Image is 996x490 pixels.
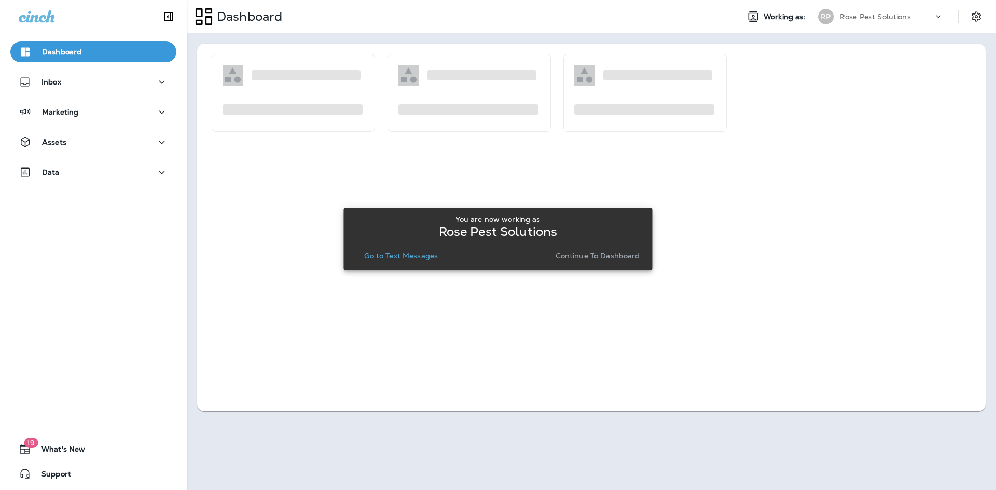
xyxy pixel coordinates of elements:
p: Inbox [41,78,61,86]
span: Support [31,470,71,482]
p: Data [42,168,60,176]
span: 19 [24,438,38,448]
p: Rose Pest Solutions [439,228,558,236]
button: Go to Text Messages [360,248,442,263]
span: Working as: [764,12,808,21]
p: Dashboard [42,48,81,56]
button: Collapse Sidebar [154,6,183,27]
button: Marketing [10,102,176,122]
button: Dashboard [10,41,176,62]
button: Data [10,162,176,183]
p: You are now working as [455,215,540,223]
span: What's New [31,445,85,457]
p: Marketing [42,108,78,116]
button: Continue to Dashboard [551,248,644,263]
p: Continue to Dashboard [556,251,640,260]
button: Assets [10,132,176,152]
p: Rose Pest Solutions [840,12,911,21]
p: Assets [42,138,66,146]
p: Dashboard [213,9,282,24]
button: Inbox [10,72,176,92]
button: Settings [967,7,986,26]
div: RP [818,9,834,24]
button: 19What's New [10,439,176,459]
button: Support [10,464,176,484]
p: Go to Text Messages [364,251,438,260]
